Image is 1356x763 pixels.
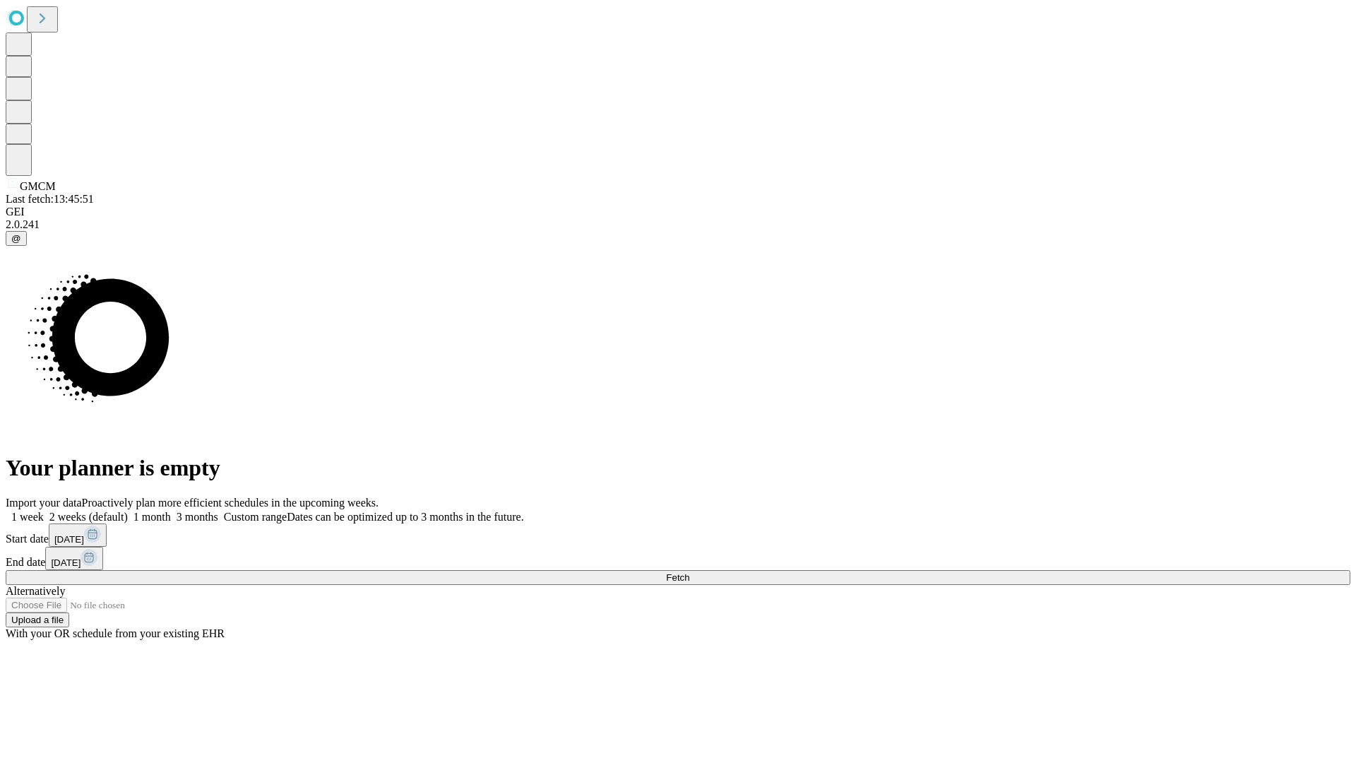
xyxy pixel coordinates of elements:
[11,233,21,244] span: @
[6,524,1350,547] div: Start date
[49,524,107,547] button: [DATE]
[666,572,689,583] span: Fetch
[287,511,523,523] span: Dates can be optimized up to 3 months in the future.
[20,180,56,192] span: GMCM
[6,585,65,597] span: Alternatively
[6,547,1350,570] div: End date
[6,231,27,246] button: @
[49,511,128,523] span: 2 weeks (default)
[177,511,218,523] span: 3 months
[224,511,287,523] span: Custom range
[51,557,81,568] span: [DATE]
[6,613,69,627] button: Upload a file
[6,193,94,205] span: Last fetch: 13:45:51
[6,570,1350,585] button: Fetch
[6,497,82,509] span: Import your data
[54,534,84,545] span: [DATE]
[45,547,103,570] button: [DATE]
[82,497,379,509] span: Proactively plan more efficient schedules in the upcoming weeks.
[6,206,1350,218] div: GEI
[6,455,1350,481] h1: Your planner is empty
[6,627,225,639] span: With your OR schedule from your existing EHR
[133,511,171,523] span: 1 month
[11,511,44,523] span: 1 week
[6,218,1350,231] div: 2.0.241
